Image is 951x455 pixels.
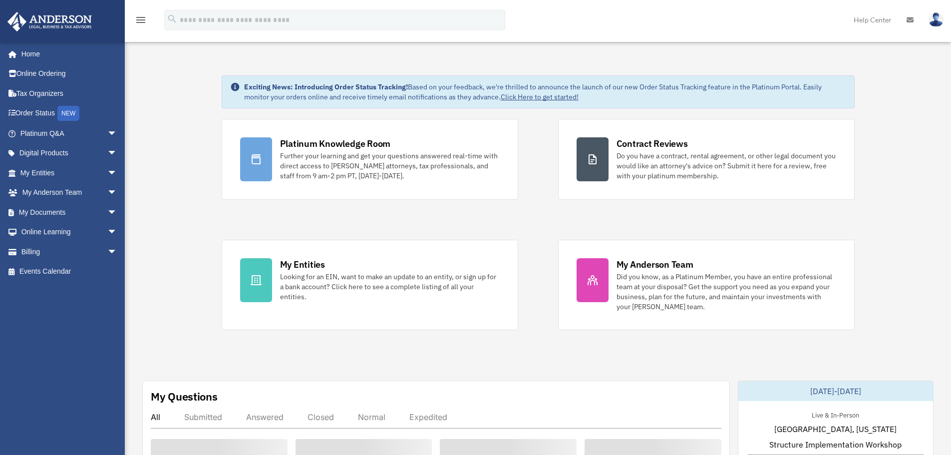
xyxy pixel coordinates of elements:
span: [GEOGRAPHIC_DATA], [US_STATE] [774,423,897,435]
div: Live & In-Person [804,409,867,420]
div: [DATE]-[DATE] [738,381,933,401]
div: All [151,412,160,422]
div: My Entities [280,258,325,271]
span: arrow_drop_down [107,222,127,243]
div: Closed [308,412,334,422]
a: Home [7,44,127,64]
span: arrow_drop_down [107,163,127,183]
a: Click Here to get started! [501,92,579,101]
a: Online Ordering [7,64,132,84]
a: Events Calendar [7,262,132,282]
a: Billingarrow_drop_down [7,242,132,262]
div: Submitted [184,412,222,422]
a: My Anderson Teamarrow_drop_down [7,183,132,203]
i: menu [135,14,147,26]
div: Platinum Knowledge Room [280,137,391,150]
a: Contract Reviews Do you have a contract, rental agreement, or other legal document you would like... [558,119,855,200]
div: My Anderson Team [617,258,693,271]
div: Based on your feedback, we're thrilled to announce the launch of our new Order Status Tracking fe... [244,82,846,102]
div: Did you know, as a Platinum Member, you have an entire professional team at your disposal? Get th... [617,272,836,312]
a: My Anderson Team Did you know, as a Platinum Member, you have an entire professional team at your... [558,240,855,330]
i: search [167,13,178,24]
div: Looking for an EIN, want to make an update to an entity, or sign up for a bank account? Click her... [280,272,500,302]
a: Tax Organizers [7,83,132,103]
div: Expedited [409,412,447,422]
div: My Questions [151,389,218,404]
a: My Entities Looking for an EIN, want to make an update to an entity, or sign up for a bank accoun... [222,240,518,330]
div: Further your learning and get your questions answered real-time with direct access to [PERSON_NAM... [280,151,500,181]
div: Contract Reviews [617,137,688,150]
div: Do you have a contract, rental agreement, or other legal document you would like an attorney's ad... [617,151,836,181]
span: Structure Implementation Workshop [769,439,902,451]
span: arrow_drop_down [107,143,127,164]
span: arrow_drop_down [107,202,127,223]
div: NEW [57,106,79,121]
span: arrow_drop_down [107,123,127,144]
div: Answered [246,412,284,422]
a: Order StatusNEW [7,103,132,124]
img: Anderson Advisors Platinum Portal [4,12,95,31]
div: Normal [358,412,385,422]
a: Digital Productsarrow_drop_down [7,143,132,163]
a: My Entitiesarrow_drop_down [7,163,132,183]
span: arrow_drop_down [107,183,127,203]
span: arrow_drop_down [107,242,127,262]
a: My Documentsarrow_drop_down [7,202,132,222]
img: User Pic [929,12,944,27]
a: Online Learningarrow_drop_down [7,222,132,242]
a: Platinum Knowledge Room Further your learning and get your questions answered real-time with dire... [222,119,518,200]
a: Platinum Q&Aarrow_drop_down [7,123,132,143]
strong: Exciting News: Introducing Order Status Tracking! [244,82,408,91]
a: menu [135,17,147,26]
